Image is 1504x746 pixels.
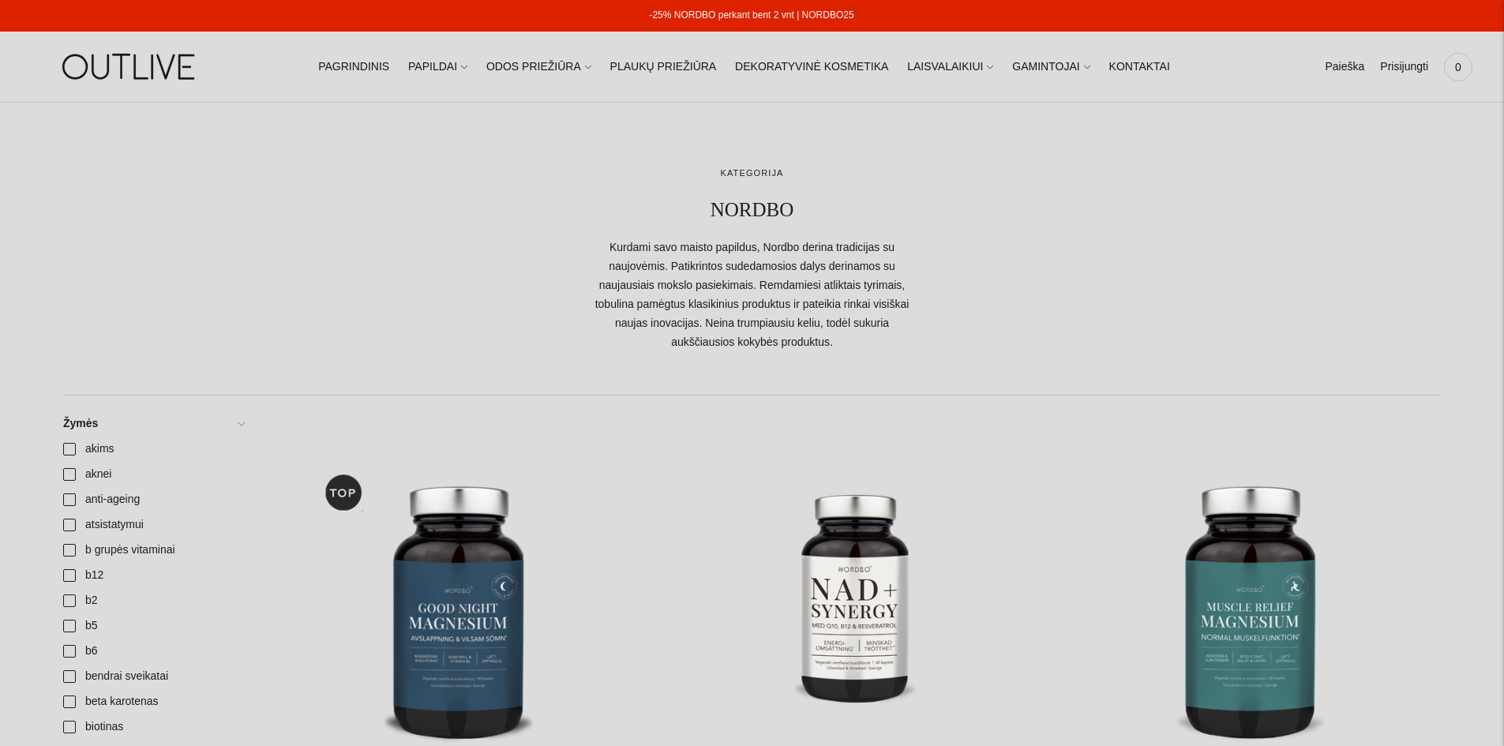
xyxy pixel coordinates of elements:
[54,538,253,563] a: b grupės vitaminai
[1447,56,1469,78] span: 0
[54,714,253,740] a: biotinas
[54,639,253,664] a: b6
[1325,50,1364,84] a: Paieška
[54,664,253,689] a: bendrai sveikatai
[54,588,253,613] a: b2
[54,512,253,538] a: atsistatymui
[649,9,853,21] a: -25% NORDBO perkant bent 2 vnt | NORDBO25
[54,487,253,512] a: anti-ageing
[54,437,253,462] a: akims
[486,50,591,84] a: ODOS PRIEŽIŪRA
[408,50,467,84] a: PAPILDAI
[1109,50,1170,84] a: KONTAKTAI
[54,411,253,437] a: Žymės
[318,50,389,84] a: PAGRINDINIS
[907,50,993,84] a: LAISVALAIKIUI
[54,462,253,487] a: aknei
[735,50,888,84] a: DEKORATYVINĖ KOSMETIKA
[54,689,253,714] a: beta karotenas
[1444,50,1472,84] a: 0
[54,563,253,588] a: b12
[1380,50,1428,84] a: Prisijungti
[54,613,253,639] a: b5
[610,50,717,84] a: PLAUKŲ PRIEŽIŪRA
[1012,50,1090,84] a: GAMINTOJAI
[32,39,229,94] img: OUTLIVE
